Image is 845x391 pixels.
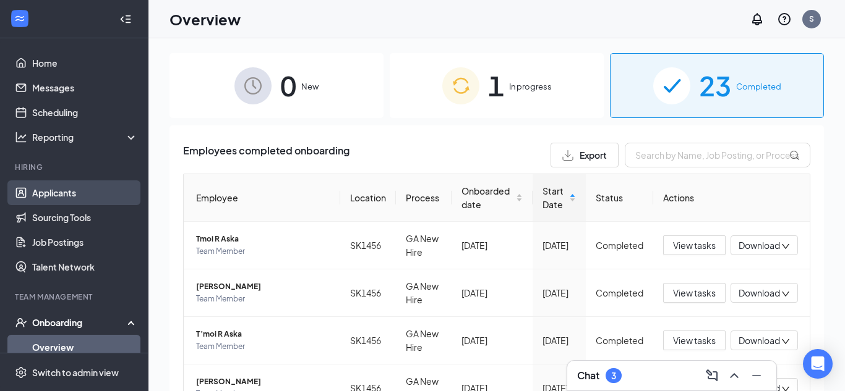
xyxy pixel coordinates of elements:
[736,80,781,93] span: Completed
[301,80,319,93] span: New
[32,366,119,379] div: Switch to admin view
[596,238,643,252] div: Completed
[461,334,522,347] div: [DATE]
[32,254,138,279] a: Talent Network
[653,174,810,222] th: Actions
[543,238,576,252] div: [DATE]
[196,293,330,305] span: Team Member
[32,230,138,254] a: Job Postings
[32,335,138,359] a: Overview
[32,75,138,100] a: Messages
[663,283,726,303] button: View tasks
[739,287,780,300] span: Download
[611,371,616,381] div: 3
[739,334,780,347] span: Download
[803,349,833,379] div: Open Intercom Messenger
[15,316,27,329] svg: UserCheck
[673,334,716,347] span: View tasks
[673,286,716,300] span: View tasks
[596,286,643,300] div: Completed
[543,184,567,211] span: Start Date
[461,238,522,252] div: [DATE]
[702,366,722,385] button: ComposeMessage
[196,376,330,388] span: [PERSON_NAME]
[488,64,504,107] span: 1
[280,64,296,107] span: 0
[781,290,790,298] span: down
[461,286,522,300] div: [DATE]
[15,366,27,379] svg: Settings
[781,242,790,251] span: down
[543,334,576,347] div: [DATE]
[119,13,132,25] svg: Collapse
[32,205,138,230] a: Sourcing Tools
[340,174,396,222] th: Location
[396,174,452,222] th: Process
[32,180,138,205] a: Applicants
[724,366,744,385] button: ChevronUp
[196,340,330,353] span: Team Member
[663,235,726,255] button: View tasks
[461,184,513,211] span: Onboarded date
[596,334,643,347] div: Completed
[781,337,790,346] span: down
[196,245,330,258] span: Team Member
[169,9,241,30] h1: Overview
[396,222,452,269] td: GA New Hire
[15,162,135,172] div: Hiring
[32,131,139,143] div: Reporting
[32,100,138,125] a: Scheduling
[183,143,350,167] span: Employees completed onboarding
[396,317,452,364] td: GA New Hire
[551,143,619,167] button: Export
[452,174,532,222] th: Onboarded date
[777,12,792,27] svg: QuestionInfo
[739,239,780,252] span: Download
[340,317,396,364] td: SK1456
[15,131,27,143] svg: Analysis
[32,51,138,75] a: Home
[727,368,742,383] svg: ChevronUp
[196,280,330,293] span: [PERSON_NAME]
[625,143,810,167] input: Search by Name, Job Posting, or Process
[749,368,764,383] svg: Minimize
[699,64,731,107] span: 23
[196,233,330,245] span: Tmoi R Aska
[577,369,599,382] h3: Chat
[750,12,765,27] svg: Notifications
[747,366,766,385] button: Minimize
[673,238,716,252] span: View tasks
[543,286,576,300] div: [DATE]
[196,328,330,340] span: T’moi R Aska
[809,14,814,24] div: S
[15,292,135,302] div: Team Management
[509,80,552,93] span: In progress
[184,174,340,222] th: Employee
[396,269,452,317] td: GA New Hire
[340,222,396,269] td: SK1456
[14,12,26,25] svg: WorkstreamLogo
[586,174,653,222] th: Status
[32,316,127,329] div: Onboarding
[663,330,726,350] button: View tasks
[705,368,719,383] svg: ComposeMessage
[340,269,396,317] td: SK1456
[580,151,607,159] span: Export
